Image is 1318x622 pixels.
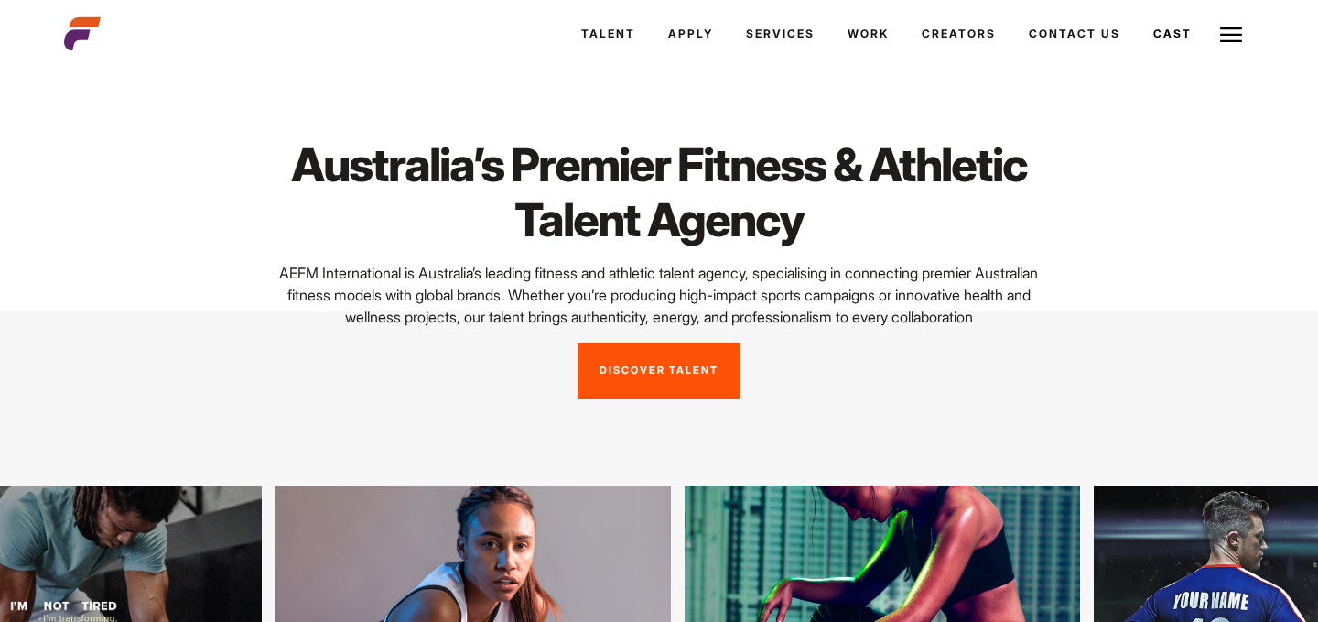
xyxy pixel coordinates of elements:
a: Contact Us [1012,9,1137,59]
a: Cast [1137,9,1208,59]
h1: Australia’s Premier Fitness & Athletic Talent Agency [265,137,1052,247]
a: Apply [652,9,729,59]
a: Creators [905,9,1012,59]
img: Burger icon [1220,24,1242,46]
p: AEFM International is Australia’s leading fitness and athletic talent agency, specialising in con... [265,262,1052,328]
a: Discover Talent [578,343,740,399]
a: Services [729,9,831,59]
img: cropped-aefm-brand-fav-22-square.png [64,16,101,52]
a: Talent [565,9,652,59]
a: Work [831,9,905,59]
